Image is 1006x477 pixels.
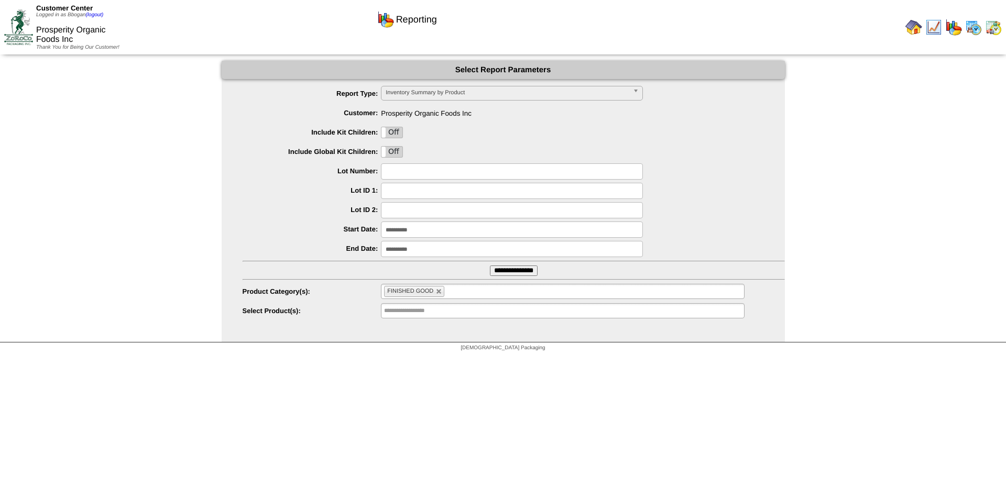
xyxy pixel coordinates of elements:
span: FINISHED GOOD [387,288,433,294]
label: Include Global Kit Children: [243,148,381,156]
label: Lot Number: [243,167,381,175]
img: calendarprod.gif [965,19,982,36]
span: Customer Center [36,4,93,12]
label: Start Date: [243,225,381,233]
label: Select Product(s): [243,307,381,315]
img: ZoRoCo_Logo(Green%26Foil)%20jpg.webp [4,9,33,45]
label: Lot ID 1: [243,186,381,194]
label: Off [381,127,402,138]
img: graph.gif [945,19,962,36]
label: Report Type: [243,90,381,97]
img: home.gif [905,19,922,36]
span: Thank You for Being Our Customer! [36,45,119,50]
img: graph.gif [377,11,394,28]
img: line_graph.gif [925,19,942,36]
label: Include Kit Children: [243,128,381,136]
span: Logged in as Bbogan [36,12,103,18]
label: Lot ID 2: [243,206,381,214]
span: Prosperity Organic Foods Inc [243,105,785,117]
div: OnOff [381,146,403,158]
span: Reporting [396,14,437,25]
label: End Date: [243,245,381,252]
label: Customer: [243,109,381,117]
span: Inventory Summary by Product [386,86,629,99]
span: [DEMOGRAPHIC_DATA] Packaging [461,345,545,351]
span: Prosperity Organic Foods Inc [36,26,106,44]
img: calendarinout.gif [985,19,1002,36]
div: Select Report Parameters [222,61,785,79]
label: Product Category(s): [243,287,381,295]
a: (logout) [86,12,104,18]
div: OnOff [381,127,403,138]
label: Off [381,147,402,157]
